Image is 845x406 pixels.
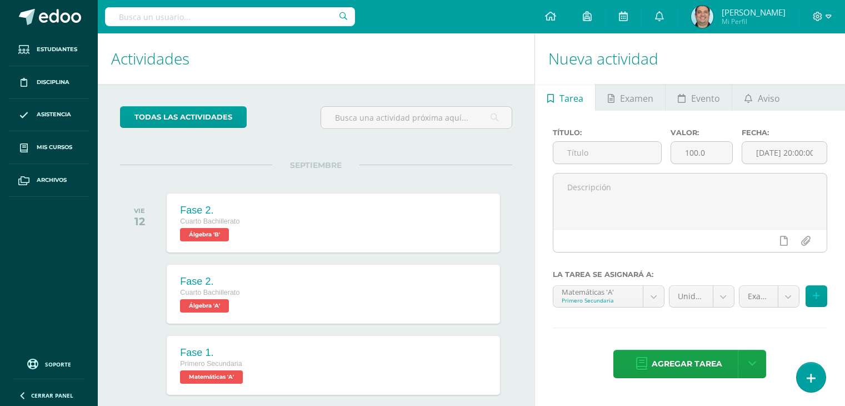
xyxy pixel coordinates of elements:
span: Examen [620,85,653,112]
span: Álgebra 'A' [180,299,229,313]
a: Matemáticas 'A'Primero Secundaria [553,286,664,307]
label: Valor: [671,128,733,137]
a: Examen [596,84,665,111]
input: Puntos máximos [671,142,732,164]
h1: Nueva actividad [548,33,832,84]
a: Tarea [535,84,595,111]
div: Fase 2. [180,276,239,288]
label: La tarea se asignará a: [553,270,827,279]
input: Título [553,142,662,164]
span: Tarea [559,85,583,112]
span: Mis cursos [37,143,72,152]
h1: Actividades [111,33,521,84]
a: Mis cursos [9,131,89,164]
span: Aviso [758,85,780,112]
a: Estudiantes [9,33,89,66]
span: Primero Secundaria [180,360,242,368]
span: Unidad 4 [678,286,704,307]
a: Asistencia [9,99,89,132]
a: Examen (30.0pts) [739,286,799,307]
span: Asistencia [37,110,71,119]
span: Mi Perfil [722,17,786,26]
span: Agregar tarea [652,350,722,378]
div: Matemáticas 'A' [562,286,634,296]
a: Archivos [9,164,89,197]
div: 12 [134,215,145,228]
span: Soporte [45,360,71,368]
span: Álgebra 'B' [180,228,229,241]
img: e73e36176cd596232d986fe5ddd2832d.png [691,6,713,28]
label: Título: [553,128,662,137]
span: [PERSON_NAME] [722,7,786,18]
a: Disciplina [9,66,89,99]
span: Disciplina [37,78,69,87]
span: Examen (30.0pts) [748,286,769,307]
a: Soporte [13,356,84,371]
label: Fecha: [742,128,827,137]
div: Fase 2. [180,205,239,216]
span: SEPTIEMBRE [272,160,359,170]
a: Unidad 4 [669,286,734,307]
span: Archivos [37,176,67,185]
div: Primero Secundaria [562,296,634,304]
span: Matemáticas 'A' [180,370,243,384]
div: Fase 1. [180,347,246,359]
input: Busca una actividad próxima aquí... [321,107,512,128]
span: Evento [691,85,720,112]
input: Busca un usuario... [105,7,355,26]
span: Cerrar panel [31,392,73,399]
a: Evento [666,84,732,111]
span: Cuarto Bachillerato [180,289,239,296]
a: todas las Actividades [120,106,247,128]
div: VIE [134,207,145,215]
span: Cuarto Bachillerato [180,217,239,225]
span: Estudiantes [37,45,77,54]
a: Aviso [732,84,792,111]
input: Fecha de entrega [742,142,827,164]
